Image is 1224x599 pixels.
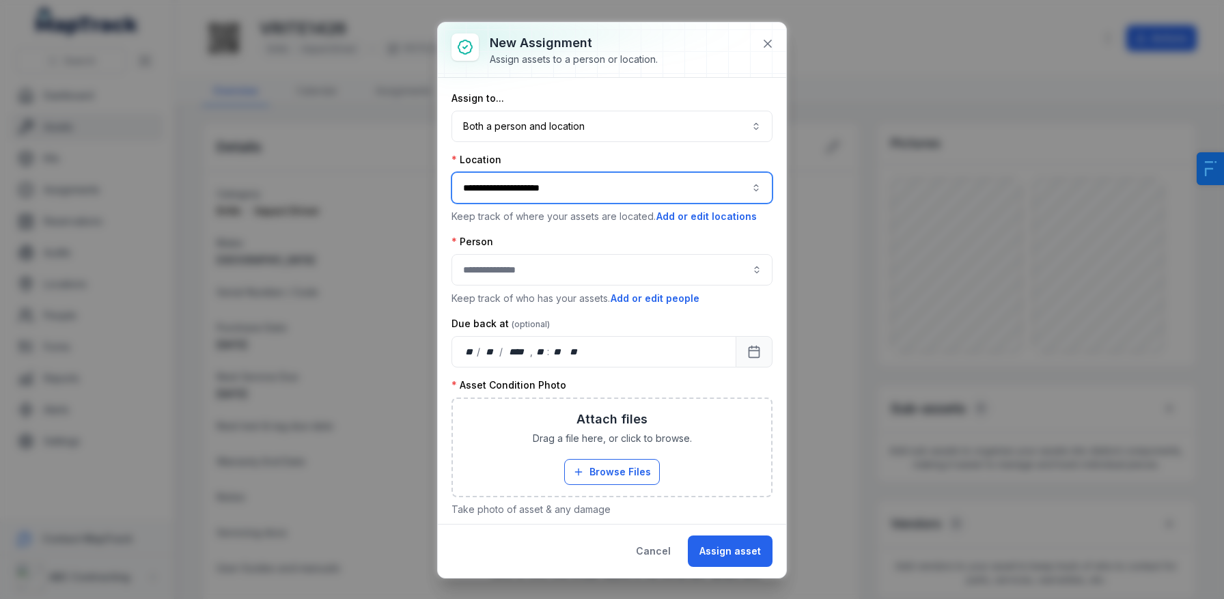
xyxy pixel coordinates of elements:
div: year, [504,345,529,359]
label: Person [451,235,493,249]
input: assignment-add:person-label [451,254,773,285]
div: am/pm, [567,345,582,359]
button: Add or edit locations [656,209,757,224]
button: Add or edit people [610,291,700,306]
h3: Attach files [576,410,648,429]
span: Drag a file here, or click to browse. [533,432,692,445]
button: Assign asset [688,535,773,567]
button: Calendar [736,336,773,367]
label: Asset Condition Photo [451,378,566,392]
button: Browse Files [564,459,660,485]
button: Both a person and location [451,111,773,142]
div: minute, [551,345,564,359]
div: hour, [534,345,548,359]
div: Assign assets to a person or location. [490,53,658,66]
p: Keep track of who has your assets. [451,291,773,306]
div: / [477,345,482,359]
label: Assign to... [451,92,504,105]
label: Location [451,153,501,167]
h3: New assignment [490,33,658,53]
div: , [530,345,534,359]
div: : [547,345,551,359]
button: Cancel [624,535,682,567]
label: Due back at [451,317,550,331]
p: Keep track of where your assets are located. [451,209,773,224]
div: month, [482,345,500,359]
div: / [499,345,504,359]
div: day, [463,345,477,359]
p: Take photo of asset & any damage [451,503,773,516]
